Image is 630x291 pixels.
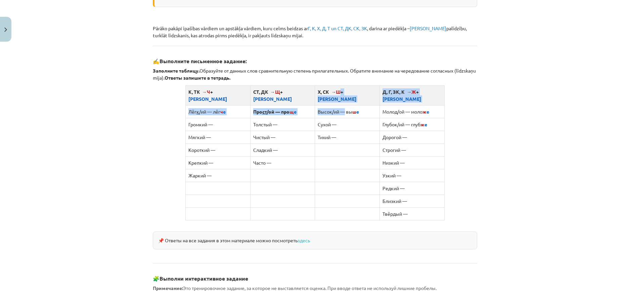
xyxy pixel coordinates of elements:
[250,118,315,131] td: Толстый —
[308,25,367,31] span: Г, К, Х, Д, Т un СТ, ДК, СК, ЗК
[424,121,427,127] span: е
[315,85,380,105] th: Х, СК → +
[380,118,445,131] td: Глубок/ий — глуб
[153,68,199,74] b: Заполните таблицу.
[223,109,226,115] span: е
[336,89,341,95] span: Ш
[185,85,250,105] th: К, ТК → +
[185,131,250,143] td: Мягкий —
[185,118,250,131] td: Громкий —
[289,109,294,115] span: щ
[395,109,397,115] u: д
[153,285,437,291] span: Это тренировочное задание, за которое не выставляется оценка. При вводе ответа не используй лишни...
[298,237,310,243] a: здесь
[380,156,445,169] td: Низкий —
[220,109,223,115] span: ч
[318,96,356,102] span: [PERSON_NAME]
[380,207,445,220] td: Твёрдый —
[380,143,445,156] td: Строгий —
[380,85,445,105] th: Д, Г, ЗК, К → +
[383,96,421,102] span: [PERSON_NAME]
[160,275,248,282] strong: Выполни интерактивное задание
[250,131,315,143] td: Чистый —
[188,96,227,102] span: [PERSON_NAME]
[315,118,380,131] td: Сухой —
[207,89,210,95] span: Ч
[253,109,297,115] b: Про /ой — про
[250,143,315,156] td: Сладкий —
[153,270,477,283] h3: 🧩
[250,156,315,169] td: Часто —
[380,131,445,143] td: Дорогой —
[315,131,380,143] td: Тихий —
[315,105,380,118] td: Высок/ий — вы
[196,109,199,115] u: к
[262,109,267,115] u: ст
[411,89,416,95] span: Ж
[380,195,445,207] td: Близкий —
[185,105,250,118] td: Лёг /ий — лёг
[426,109,429,115] span: е
[250,85,315,105] th: СТ, ДК → +
[153,25,477,39] p: Pārāko pakāpi īpašības vārdiem un apstākļa vārdiem, kuru celms beidzas ar , darina ar piedēkļa – ...
[356,109,359,115] span: е
[380,169,445,182] td: Узкий —
[380,105,445,118] td: Моло /ой — моло
[410,25,446,31] span: [PERSON_NAME]
[4,28,7,32] img: icon-close-lesson-0947bae3869378f0d4975bcd49f059093ad1ed9edebbc8119c70593378902aed.svg
[253,96,292,102] span: [PERSON_NAME]
[165,75,230,81] strong: Ответы запишите в тетрадь.
[420,121,424,127] span: ж
[153,53,477,65] h3: ✍️
[185,169,250,182] td: Жаркий —
[352,109,356,115] span: ш
[294,109,297,115] span: е
[153,67,477,81] p: Образуйте от данных слов сравнительную степень прилагательных. Обратите внимание на чередование с...
[380,182,445,195] td: Редкий —
[422,109,426,115] span: ж
[153,285,183,291] strong: Примечание:
[153,232,477,249] div: 📌 Ответы на все задания в этом материале можно посмотреть
[185,143,250,156] td: Короткий —
[185,156,250,169] td: Крепкий —
[160,57,247,65] strong: Выполните письменное задание:
[275,89,280,95] span: Щ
